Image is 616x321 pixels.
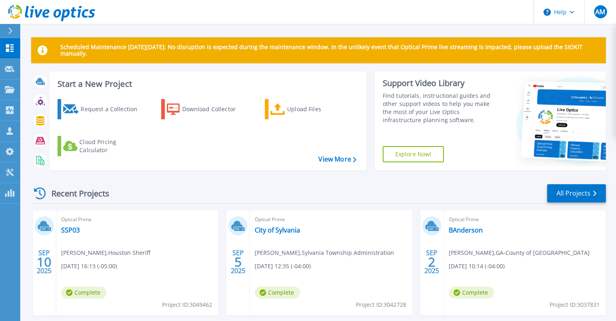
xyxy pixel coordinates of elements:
div: SEP 2025 [230,247,246,277]
a: Request a Collection [58,99,148,119]
span: Project ID: 3037831 [550,300,600,309]
div: Cloud Pricing Calculator [79,138,144,154]
span: Optical Prime [449,215,601,224]
span: Optical Prime [61,215,213,224]
span: Complete [255,287,300,299]
span: Project ID: 3049462 [162,300,212,309]
span: 2 [428,259,435,265]
span: 5 [234,259,242,265]
a: SSP03 [61,226,80,234]
span: [PERSON_NAME] , Houston Sheriff [61,248,150,257]
span: AM [595,9,605,15]
div: Find tutorials, instructional guides and other support videos to help you make the most of your L... [383,92,499,124]
span: [PERSON_NAME] , GA-County of [GEOGRAPHIC_DATA] [449,248,590,257]
div: SEP 2025 [36,247,52,277]
a: Cloud Pricing Calculator [58,136,148,156]
div: Support Video Library [383,78,499,88]
a: Upload Files [265,99,355,119]
a: Explore Now! [383,146,444,162]
a: All Projects [547,184,606,203]
span: [PERSON_NAME] , Sylvania Township Administration [255,248,394,257]
div: Request a Collection [81,101,145,117]
span: [DATE] 12:35 (-04:00) [255,262,311,271]
span: Complete [449,287,494,299]
div: Upload Files [287,101,352,117]
h3: Start a New Project [58,80,356,88]
a: Download Collector [161,99,252,119]
span: [DATE] 16:13 (-05:00) [61,262,117,271]
span: Optical Prime [255,215,407,224]
div: Recent Projects [31,183,120,203]
a: View More [318,155,356,163]
div: Download Collector [182,101,247,117]
span: Project ID: 3042728 [356,300,406,309]
a: City of Sylvania [255,226,300,234]
div: SEP 2025 [424,247,439,277]
p: Scheduled Maintenance [DATE][DATE]: No disruption is expected during the maintenance window. In t... [60,44,599,57]
span: Complete [61,287,107,299]
span: 10 [37,259,51,265]
a: BAnderson [449,226,483,234]
span: [DATE] 10:14 (-04:00) [449,262,505,271]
